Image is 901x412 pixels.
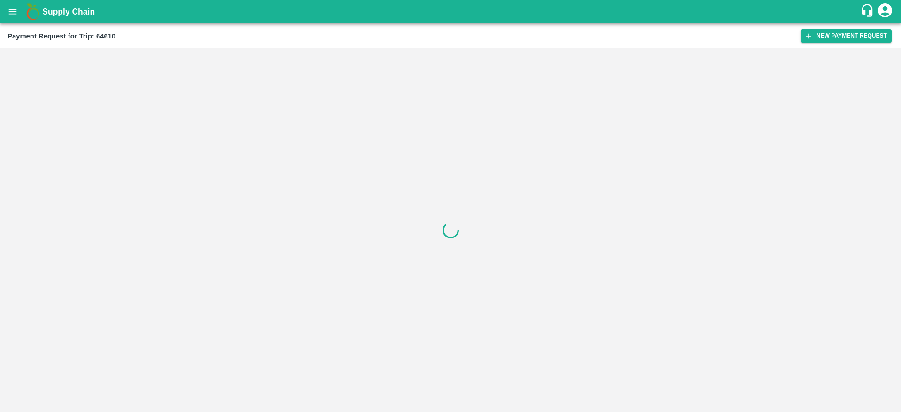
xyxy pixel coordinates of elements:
[8,32,115,40] b: Payment Request for Trip: 64610
[877,2,893,22] div: account of current user
[42,5,860,18] a: Supply Chain
[801,29,892,43] button: New Payment Request
[23,2,42,21] img: logo
[2,1,23,23] button: open drawer
[860,3,877,20] div: customer-support
[42,7,95,16] b: Supply Chain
